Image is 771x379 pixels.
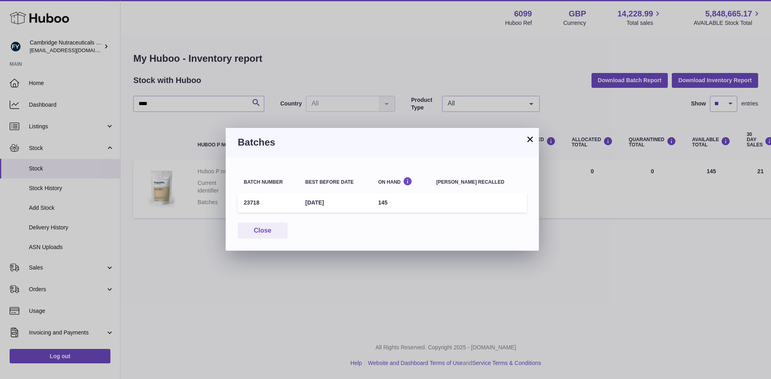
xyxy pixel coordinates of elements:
td: 145 [372,193,430,213]
div: Best before date [305,180,366,185]
td: [DATE] [299,193,372,213]
button: Close [238,223,288,239]
button: × [525,134,535,144]
div: [PERSON_NAME] recalled [436,180,521,185]
td: 23718 [238,193,299,213]
h3: Batches [238,136,527,149]
div: On Hand [378,177,424,184]
div: Batch number [244,180,293,185]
